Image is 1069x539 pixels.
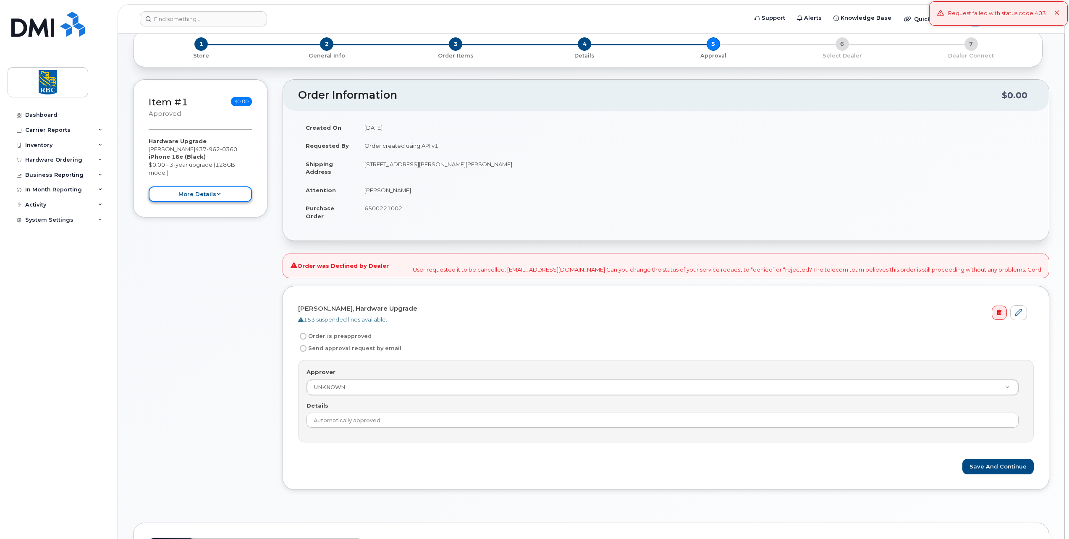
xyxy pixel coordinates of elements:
[898,10,959,27] div: Quicklinks
[520,51,649,60] a: 4 Details
[300,333,307,340] input: Order is preapproved
[357,118,1034,137] td: [DATE]
[298,316,1027,324] div: 153 suspended lines available.
[357,136,1034,155] td: Order created using API v1
[306,161,333,175] strong: Shipping Address
[307,413,1019,428] input: Example: Jen Hahn via email, 4/7/2014
[841,14,891,22] span: Knowledge Base
[149,96,188,108] a: Item #1
[357,181,1034,199] td: [PERSON_NAME]
[914,16,945,22] span: Quicklinks
[149,138,207,144] strong: Hardware Upgrade
[149,137,252,202] div: [PERSON_NAME] $0.00 - 3-year upgrade (128GB model)
[149,186,252,202] button: more details
[291,262,389,270] strong: Order was Declined by Dealer
[391,51,520,60] a: 3 Order Items
[298,331,372,341] label: Order is preapproved
[948,9,1046,18] div: Request failed with status code 403
[140,11,267,26] input: Find something...
[449,37,462,51] span: 3
[307,402,328,410] label: Details
[1002,87,1027,103] div: $0.00
[828,10,897,26] a: Knowledge Base
[300,345,307,352] input: Send approval request by email
[298,343,401,353] label: Send approval request by email
[149,110,181,118] small: approved
[207,146,220,152] span: 962
[804,14,822,22] span: Alerts
[791,10,828,26] a: Alerts
[306,124,341,131] strong: Created On
[306,205,334,220] strong: Purchase Order
[307,368,335,376] label: Approver
[194,37,208,51] span: 1
[298,89,1002,101] h2: Order Information
[220,146,237,152] span: 0360
[762,14,785,22] span: Support
[395,52,517,60] p: Order Items
[306,187,336,194] strong: Attention
[320,37,333,51] span: 2
[307,380,1018,395] a: UNKNOWN
[578,37,591,51] span: 4
[144,52,259,60] p: Store
[266,52,388,60] p: General Info
[524,52,646,60] p: Details
[149,153,206,160] strong: iPhone 16e (Black)
[314,384,345,390] span: UNKNOWN
[962,459,1034,474] button: Save and Continue
[231,97,252,106] span: $0.00
[357,155,1034,181] td: [STREET_ADDRESS][PERSON_NAME][PERSON_NAME]
[306,142,349,149] strong: Requested By
[262,51,391,60] a: 2 General Info
[749,10,791,26] a: Support
[364,205,402,212] span: 6500221002
[140,51,262,60] a: 1 Store
[195,146,237,152] span: 437
[298,305,1027,312] h4: [PERSON_NAME], Hardware Upgrade
[283,254,1049,278] div: User requested it to be cancelled: [EMAIL_ADDRESS][DOMAIN_NAME] Can you change the status of your...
